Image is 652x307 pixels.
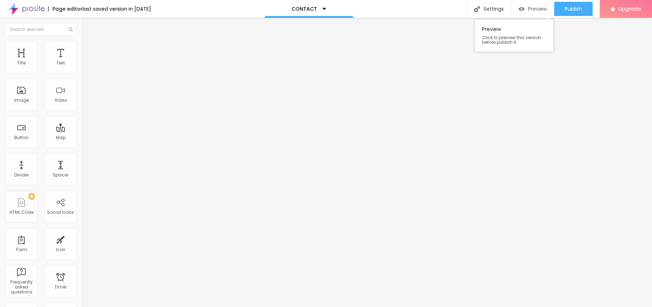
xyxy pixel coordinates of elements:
[48,6,83,11] div: Page editor
[83,6,151,11] div: last saved version in [DATE]
[511,2,554,16] button: Preview
[82,18,652,307] iframe: Editor
[554,2,593,16] button: Publish
[518,6,524,12] img: view-1.svg
[56,60,65,65] div: Text
[55,98,67,103] div: Video
[14,173,29,178] div: Divider
[14,98,29,103] div: Image
[68,27,73,32] img: Icone
[528,6,547,12] span: Preview
[7,280,35,295] div: Frequently asked questions
[16,247,27,252] div: Form
[5,23,77,36] input: Search element
[10,210,33,215] div: HTML Code
[56,247,66,252] div: Icon
[14,135,29,140] div: Button
[53,173,68,178] div: Spacer
[474,6,480,12] img: Icone
[56,135,66,140] div: Map
[55,285,67,290] div: Timer
[565,6,582,12] span: Publish
[291,6,317,11] p: CONTACT
[482,35,546,44] span: Click to preview this version before publish it.
[475,20,553,52] div: Preview
[17,60,26,65] div: Title
[47,210,74,215] div: Social Icons
[618,6,641,12] span: Upgrade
